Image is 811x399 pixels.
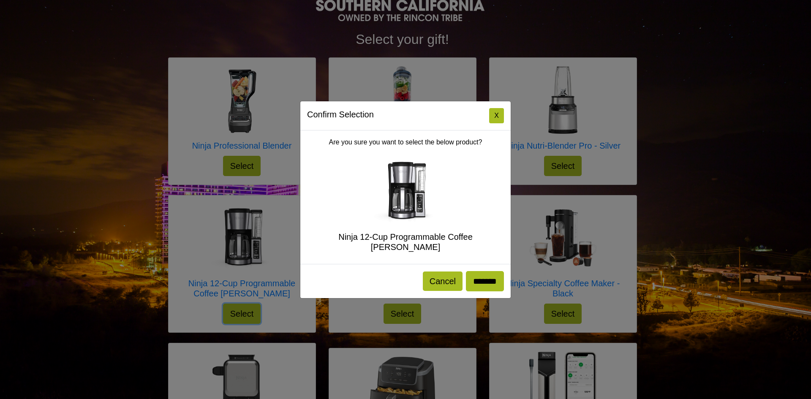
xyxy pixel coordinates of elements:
h5: Ninja 12-Cup Programmable Coffee [PERSON_NAME] [307,232,504,252]
button: Close [489,108,504,123]
img: Ninja 12-Cup Programmable Coffee Brewer [372,157,439,225]
div: Are you sure you want to select the below product? [300,130,511,264]
h5: Confirm Selection [307,108,374,121]
button: Cancel [423,271,463,291]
